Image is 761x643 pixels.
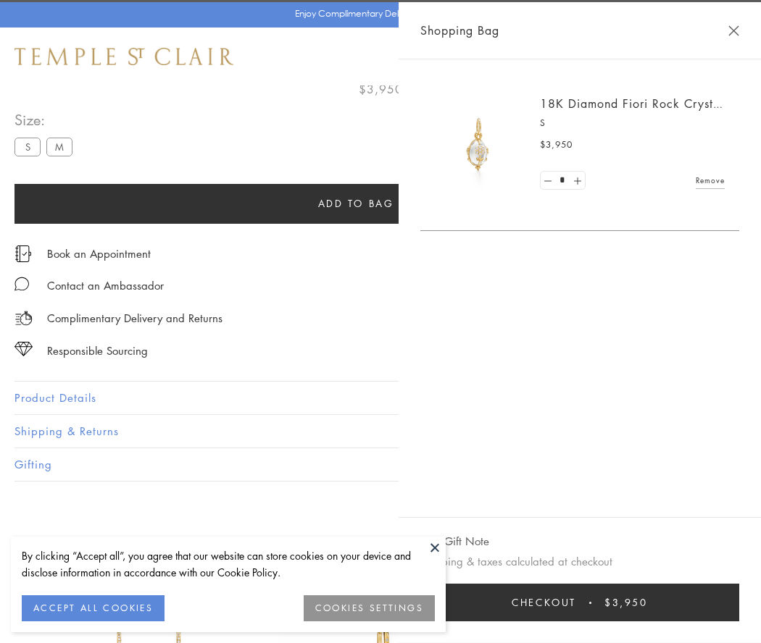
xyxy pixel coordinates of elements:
p: Shipping & taxes calculated at checkout [420,552,739,571]
p: Enjoy Complimentary Delivery & Returns [295,7,459,21]
button: Product Details [14,382,747,414]
a: Remove [696,172,725,188]
span: Size: [14,108,78,132]
p: Complimentary Delivery and Returns [47,309,223,327]
label: M [46,138,72,156]
span: $3,950 [604,594,648,610]
button: Add to bag [14,184,697,224]
p: S [540,116,725,130]
img: Temple St. Clair [14,48,233,65]
div: By clicking “Accept all”, you agree that our website can store cookies on your device and disclos... [22,547,435,581]
img: MessageIcon-01_2.svg [14,277,29,291]
div: Contact an Ambassador [47,277,164,295]
span: Add to bag [318,196,394,211]
img: icon_delivery.svg [14,309,33,327]
span: $3,950 [540,138,573,152]
img: icon_sourcing.svg [14,342,33,356]
span: Checkout [512,594,576,610]
div: Responsible Sourcing [47,342,148,360]
a: Set quantity to 2 [570,172,584,190]
span: Shopping Bag [420,21,499,40]
label: S [14,138,41,156]
img: P51889-E11FIORI [435,101,522,188]
button: Add Gift Note [420,532,489,550]
button: Checkout $3,950 [420,584,739,621]
button: Shipping & Returns [14,415,747,447]
h3: You May Also Like [36,533,725,556]
a: Book an Appointment [47,245,151,261]
button: ACCEPT ALL COOKIES [22,595,165,621]
button: COOKIES SETTINGS [304,595,435,621]
span: $3,950 [359,80,403,98]
a: Set quantity to 0 [541,172,555,190]
button: Close Shopping Bag [728,25,739,36]
img: icon_appointment.svg [14,245,32,262]
button: Gifting [14,448,747,481]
